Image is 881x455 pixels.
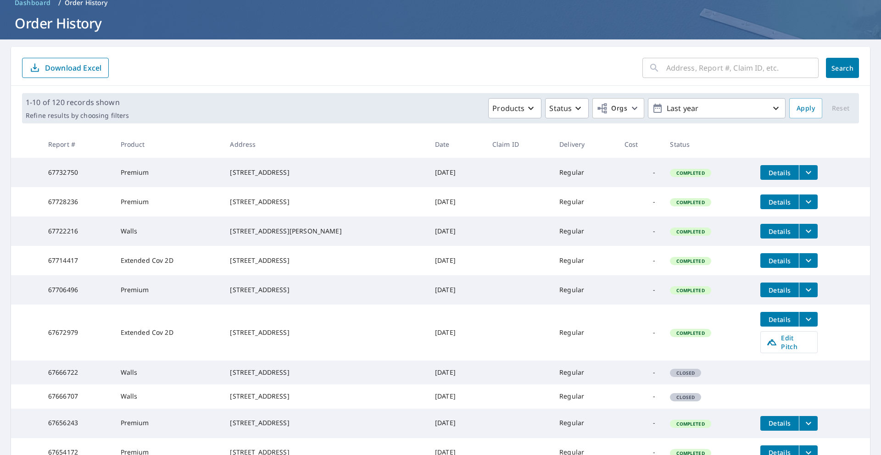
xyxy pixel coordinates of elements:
td: [DATE] [428,246,485,275]
div: [STREET_ADDRESS] [230,168,420,177]
span: Completed [671,287,710,294]
td: [DATE] [428,158,485,187]
td: - [617,158,663,187]
p: Refine results by choosing filters [26,111,129,120]
td: - [617,246,663,275]
div: [STREET_ADDRESS] [230,256,420,265]
span: Details [766,227,793,236]
button: Download Excel [22,58,109,78]
td: Regular [552,187,617,216]
button: detailsBtn-67672979 [760,312,799,327]
td: Regular [552,384,617,408]
div: [STREET_ADDRESS] [230,418,420,427]
td: [DATE] [428,216,485,246]
button: filesDropdownBtn-67722216 [799,224,818,239]
span: Completed [671,421,710,427]
a: Edit Pitch [760,331,818,353]
button: filesDropdownBtn-67714417 [799,253,818,268]
td: [DATE] [428,384,485,408]
span: Search [833,64,852,72]
div: [STREET_ADDRESS] [230,368,420,377]
td: - [617,216,663,246]
td: 67722216 [41,216,113,246]
td: Regular [552,305,617,361]
th: Claim ID [485,131,552,158]
button: detailsBtn-67722216 [760,224,799,239]
span: Details [766,315,793,324]
td: - [617,409,663,438]
span: Edit Pitch [766,333,812,351]
span: Completed [671,228,710,235]
div: [STREET_ADDRESS][PERSON_NAME] [230,227,420,236]
td: 67656243 [41,409,113,438]
span: Completed [671,199,710,205]
th: Report # [41,131,113,158]
td: Premium [113,275,223,305]
span: Apply [797,103,815,114]
span: Completed [671,170,710,176]
p: Status [549,103,572,114]
span: Details [766,256,793,265]
td: 67666722 [41,361,113,384]
td: [DATE] [428,305,485,361]
div: [STREET_ADDRESS] [230,328,420,337]
span: Details [766,168,793,177]
td: Regular [552,246,617,275]
td: Walls [113,216,223,246]
h1: Order History [11,14,870,33]
button: detailsBtn-67728236 [760,194,799,209]
input: Address, Report #, Claim ID, etc. [666,55,819,81]
button: Apply [789,98,822,118]
td: Extended Cov 2D [113,305,223,361]
td: - [617,361,663,384]
button: Products [488,98,541,118]
button: filesDropdownBtn-67656243 [799,416,818,431]
td: - [617,384,663,408]
button: filesDropdownBtn-67706496 [799,283,818,297]
button: detailsBtn-67732750 [760,165,799,180]
td: 67666707 [41,384,113,408]
span: Closed [671,394,700,400]
td: 67714417 [41,246,113,275]
td: Regular [552,361,617,384]
td: - [617,305,663,361]
div: [STREET_ADDRESS] [230,392,420,401]
th: Delivery [552,131,617,158]
span: Closed [671,370,700,376]
span: Completed [671,258,710,264]
button: detailsBtn-67656243 [760,416,799,431]
button: filesDropdownBtn-67728236 [799,194,818,209]
td: - [617,187,663,216]
button: Search [826,58,859,78]
div: [STREET_ADDRESS] [230,285,420,294]
td: Extended Cov 2D [113,246,223,275]
th: Date [428,131,485,158]
th: Product [113,131,223,158]
td: Premium [113,158,223,187]
button: filesDropdownBtn-67672979 [799,312,818,327]
td: Walls [113,361,223,384]
p: Last year [663,100,770,117]
td: [DATE] [428,361,485,384]
td: - [617,275,663,305]
td: 67732750 [41,158,113,187]
span: Details [766,198,793,206]
td: Premium [113,409,223,438]
div: [STREET_ADDRESS] [230,197,420,206]
td: 67672979 [41,305,113,361]
td: Regular [552,275,617,305]
td: Regular [552,216,617,246]
td: Walls [113,384,223,408]
button: Last year [648,98,786,118]
td: [DATE] [428,187,485,216]
td: [DATE] [428,409,485,438]
td: Regular [552,409,617,438]
button: filesDropdownBtn-67732750 [799,165,818,180]
td: 67728236 [41,187,113,216]
p: Download Excel [45,63,101,73]
th: Status [663,131,753,158]
span: Details [766,286,793,294]
td: Premium [113,187,223,216]
span: Completed [671,330,710,336]
p: Products [492,103,524,114]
